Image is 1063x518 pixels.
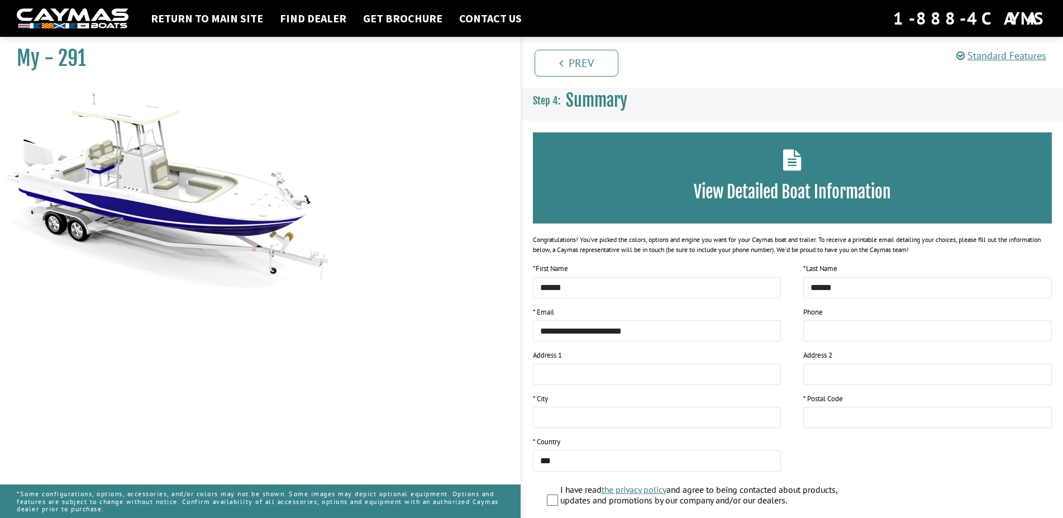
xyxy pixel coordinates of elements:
div: Congratulations! You’ve picked the colors, options and engine you want for your Caymas boat and t... [533,235,1052,255]
label: Last Name [803,263,837,274]
label: * Email [533,307,554,318]
label: I have read and agree to being contacted about products, updates and promotions by our company an... [560,484,864,509]
div: 1-888-4CAYMAS [893,6,1046,31]
span: Summary [566,90,627,111]
a: the privacy policy [602,484,666,495]
p: *Some configurations, options, accessories, and/or colors may not be shown. Some images may depic... [17,484,504,518]
a: Get Brochure [357,11,448,26]
img: white-logo-c9c8dbefe5ff5ceceb0f0178aa75bf4bb51f6bca0971e226c86eb53dfe498488.png [17,8,128,29]
h3: View Detailed Boat Information [550,182,1036,202]
label: Address 1 [533,350,562,361]
h1: My - 291 [17,46,493,71]
a: Contact Us [454,11,527,26]
label: * City [533,393,548,405]
label: Phone [803,307,823,318]
label: First Name [533,263,568,274]
a: Find Dealer [274,11,352,26]
label: Address 2 [803,350,832,361]
a: Return to main site [145,11,269,26]
a: Prev [535,50,618,77]
a: Standard Features [956,49,1046,62]
label: * Country [533,436,560,448]
label: * Postal Code [803,393,843,405]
